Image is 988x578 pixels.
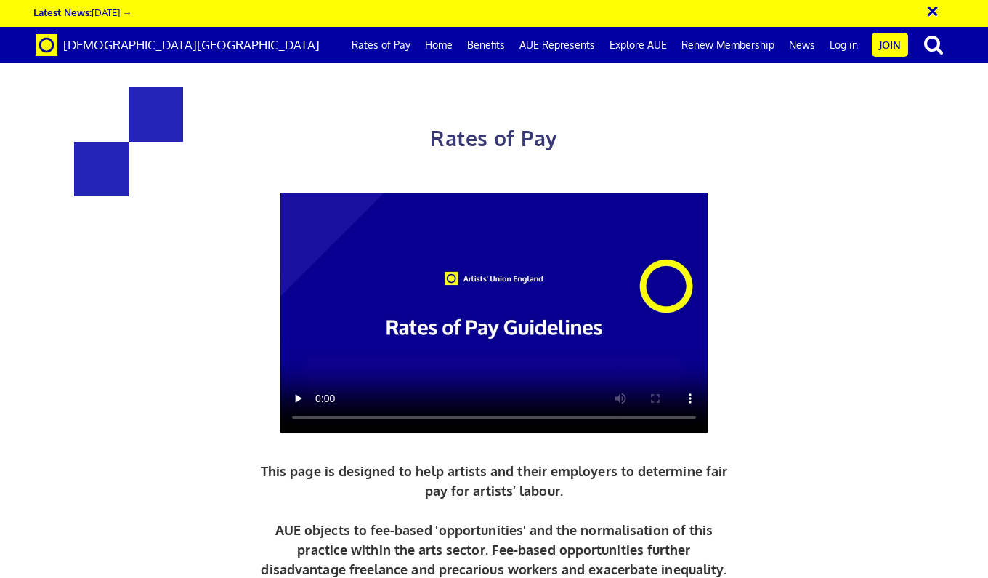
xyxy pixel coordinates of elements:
[430,125,557,151] span: Rates of Pay
[344,27,418,63] a: Rates of Pay
[872,33,908,57] a: Join
[33,6,131,18] a: Latest News:[DATE] →
[63,37,320,52] span: [DEMOGRAPHIC_DATA][GEOGRAPHIC_DATA]
[460,27,512,63] a: Benefits
[782,27,822,63] a: News
[25,27,331,63] a: Brand [DEMOGRAPHIC_DATA][GEOGRAPHIC_DATA]
[33,6,92,18] strong: Latest News:
[512,27,602,63] a: AUE Represents
[911,29,956,60] button: search
[418,27,460,63] a: Home
[674,27,782,63] a: Renew Membership
[822,27,865,63] a: Log in
[602,27,674,63] a: Explore AUE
